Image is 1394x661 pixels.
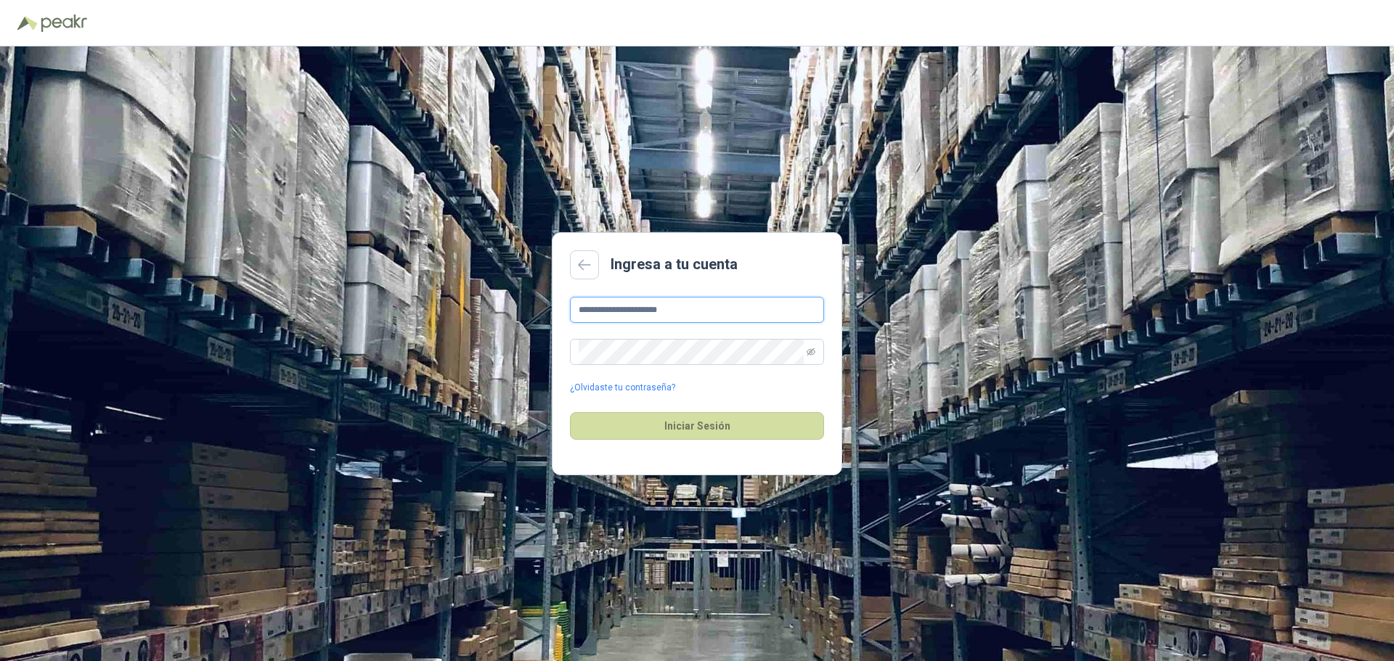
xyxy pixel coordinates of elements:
img: Logo [17,16,38,30]
a: ¿Olvidaste tu contraseña? [570,381,675,395]
button: Iniciar Sesión [570,412,824,440]
img: Peakr [41,15,87,32]
span: eye-invisible [807,348,815,356]
h2: Ingresa a tu cuenta [611,253,738,276]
